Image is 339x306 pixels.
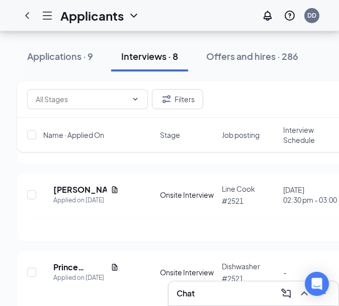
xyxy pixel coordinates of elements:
[128,10,140,22] svg: ChevronDown
[43,130,104,140] span: Name · Applied On
[53,184,107,195] h5: [PERSON_NAME]
[280,287,292,299] svg: ComposeMessage
[206,50,298,62] div: Offers and hires · 286
[307,11,316,20] div: DD
[283,268,287,277] span: -
[298,287,310,299] svg: ChevronUp
[222,273,277,283] p: #2521
[53,273,119,283] div: Applied on [DATE]
[222,262,260,271] span: Dishwasher
[284,10,296,22] svg: QuestionInfo
[131,95,139,103] svg: ChevronDown
[53,262,107,273] h5: Prince [PERSON_NAME]
[111,263,119,271] svg: Document
[222,196,277,206] p: #2521
[111,186,119,194] svg: Document
[222,184,255,193] span: Line Cook
[160,190,215,200] div: Onsite Interview
[283,185,338,205] div: [DATE]
[152,89,203,109] button: Filter Filters
[283,195,338,205] span: 02:30 pm - 03:00 pm
[53,195,119,205] div: Applied on [DATE]
[283,125,338,145] span: Interview Schedule
[278,285,294,301] button: ComposeMessage
[296,285,312,301] button: ChevronUp
[177,288,195,299] h3: Chat
[60,7,124,24] h1: Applicants
[160,130,180,140] span: Stage
[21,10,33,22] svg: ChevronLeft
[160,93,173,105] svg: Filter
[36,94,127,105] input: All Stages
[262,10,274,22] svg: Notifications
[160,267,215,277] div: Onsite Interview
[27,50,93,62] div: Applications · 9
[41,10,53,22] svg: Hamburger
[305,272,329,296] div: Open Intercom Messenger
[222,130,260,140] span: Job posting
[121,50,178,62] div: Interviews · 8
